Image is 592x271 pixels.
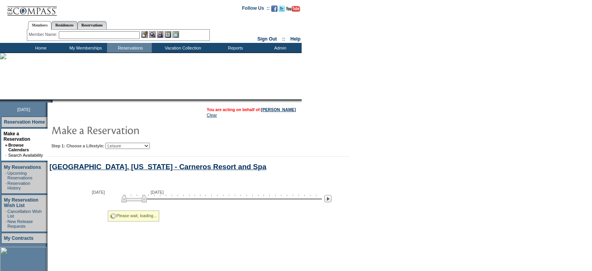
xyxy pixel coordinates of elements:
b: Step 1: Choose a Lifestyle: [51,143,104,148]
td: · [5,171,7,180]
a: [PERSON_NAME] [261,107,296,112]
a: Reservation History [7,181,30,190]
td: Home [18,43,62,53]
td: · [5,181,7,190]
img: Impersonate [157,31,163,38]
td: Vacation Collection [152,43,212,53]
a: New Release Requests [7,219,33,228]
a: My Reservations [4,165,41,170]
a: Help [290,36,300,42]
td: Admin [257,43,302,53]
img: promoShadowLeftCorner.gif [50,99,53,103]
span: [DATE] [151,190,164,195]
td: · [5,219,7,228]
img: b_edit.gif [141,31,148,38]
a: Cancellation Wish List [7,209,42,218]
td: · [5,153,7,158]
span: :: [282,36,285,42]
a: Sign Out [257,36,277,42]
img: Become our fan on Facebook [271,5,278,12]
img: spinner2.gif [110,213,116,219]
b: » [5,143,7,147]
td: Follow Us :: [242,5,270,14]
a: Reservations [77,21,107,29]
span: You are acting on behalf of: [207,107,296,112]
td: Reservations [107,43,152,53]
span: [DATE] [92,190,105,195]
img: Subscribe to our YouTube Channel [286,6,300,12]
a: Upcoming Reservations [7,171,32,180]
img: b_calculator.gif [172,31,179,38]
td: · [5,209,7,218]
img: Follow us on Twitter [279,5,285,12]
img: pgTtlMakeReservation.gif [51,122,207,138]
div: Member Name: [29,31,59,38]
a: [GEOGRAPHIC_DATA], [US_STATE] - Carneros Resort and Spa [49,163,266,171]
a: Reservation Home [4,119,45,125]
a: Clear [207,113,217,117]
img: Reservations [165,31,171,38]
td: My Memberships [62,43,107,53]
span: [DATE] [17,107,30,112]
a: Subscribe to our YouTube Channel [286,8,300,12]
img: Next [324,195,332,202]
a: Make a Reservation [4,131,30,142]
a: Members [28,21,52,30]
div: Please wait, loading... [108,211,159,221]
a: Browse Calendars [8,143,29,152]
a: Residences [51,21,77,29]
a: My Reservation Wish List [4,197,39,208]
a: Search Availability [8,153,43,158]
td: Reports [212,43,257,53]
a: My Contracts [4,236,33,241]
img: View [149,31,156,38]
a: Become our fan on Facebook [271,8,278,12]
a: Follow us on Twitter [279,8,285,12]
